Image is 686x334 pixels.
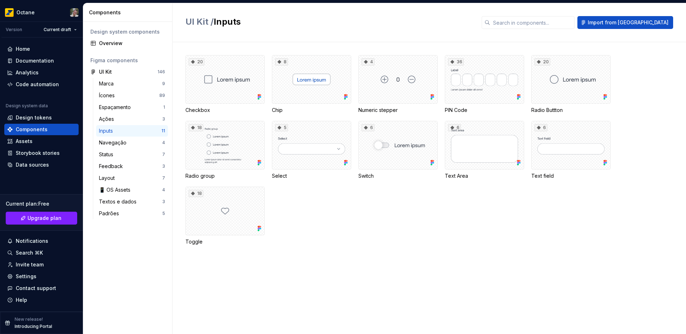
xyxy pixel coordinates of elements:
button: OctaneTiago [1,5,81,20]
div: Overview [99,40,165,47]
div: Marca [99,80,116,87]
div: 6Switch [358,121,438,180]
div: 📱 OS Assets [99,186,133,193]
div: Ações [99,116,117,123]
div: 89 [159,93,165,98]
div: 36 [448,58,464,65]
div: 1 [163,104,165,110]
a: Assets [4,136,79,147]
div: 6Text Area [445,121,524,180]
div: Layout [99,175,118,182]
a: Upgrade plan [6,212,77,225]
div: 8Chip [272,55,351,114]
div: 6 [448,124,461,131]
div: 18 [189,124,203,131]
div: Documentation [16,57,54,64]
a: Home [4,43,79,55]
button: Help [4,294,79,306]
div: Ícones [99,92,118,99]
div: 20 [189,58,204,65]
h2: Inputs [185,16,473,28]
a: Espaçamento1 [96,102,168,113]
div: 9 [162,81,165,87]
div: Radio group [185,172,265,180]
a: Components [4,124,79,135]
div: 7 [162,152,165,157]
div: Components [16,126,48,133]
div: 4 [362,58,374,65]
div: 6Text field [531,121,611,180]
div: Design system data [6,103,48,109]
div: Navegação [99,139,129,146]
div: 5Select [272,121,351,180]
div: 3 [162,199,165,205]
div: Toggle [185,238,265,245]
button: Current draft [40,25,80,35]
div: 5 [275,124,288,131]
button: Import from [GEOGRAPHIC_DATA] [577,16,673,29]
div: Espaçamento [99,104,134,111]
div: Figma components [90,57,165,64]
div: Search ⌘K [16,249,43,256]
img: Tiago [70,8,79,17]
span: Current draft [44,27,71,33]
a: Layout7 [96,172,168,184]
div: Select [272,172,351,180]
div: Feedback [99,163,126,170]
a: Code automation [4,79,79,90]
div: Checkbox [185,107,265,114]
div: Assets [16,138,33,145]
div: Octane [16,9,35,16]
a: Padrões5 [96,208,168,219]
a: Analytics [4,67,79,78]
a: Data sources [4,159,79,171]
div: 11 [161,128,165,134]
div: 3 [162,116,165,122]
div: Inputs [99,127,116,134]
div: Current plan : Free [6,200,77,207]
a: Navegação4 [96,137,168,148]
div: UI Kit [99,68,112,75]
div: Text Area [445,172,524,180]
div: Text field [531,172,611,180]
div: Numeric stepper [358,107,438,114]
div: 4 [162,187,165,193]
button: Search ⌘K [4,247,79,259]
a: UI Kit146 [88,66,168,78]
div: Components [89,9,169,16]
div: 18Radio group [185,121,265,180]
div: 8 [275,58,288,65]
div: 6 [535,124,547,131]
div: Status [99,151,116,158]
a: 📱 OS Assets4 [96,184,168,196]
a: Storybook stories [4,147,79,159]
div: Design system components [90,28,165,35]
div: 7 [162,175,165,181]
div: Chip [272,107,351,114]
a: Textos e dados3 [96,196,168,207]
div: 18 [189,190,203,197]
p: Introducing Portal [15,324,52,329]
div: 18Toggle [185,187,265,245]
span: Import from [GEOGRAPHIC_DATA] [588,19,668,26]
div: Home [16,45,30,53]
a: Design tokens [4,112,79,123]
div: Invite team [16,261,44,268]
input: Search in components... [490,16,575,29]
a: Invite team [4,259,79,270]
div: Data sources [16,161,49,168]
button: Notifications [4,235,79,247]
div: Version [6,27,22,33]
img: e8093afa-4b23-4413-bf51-00cde92dbd3f.png [5,8,14,17]
div: Settings [16,273,36,280]
div: PIN Code [445,107,524,114]
div: Help [16,296,27,304]
p: New release! [15,316,43,322]
div: 5 [162,211,165,216]
div: 20Checkbox [185,55,265,114]
div: Notifications [16,237,48,245]
a: Settings [4,271,79,282]
a: Marca9 [96,78,168,89]
div: Switch [358,172,438,180]
div: 36PIN Code [445,55,524,114]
